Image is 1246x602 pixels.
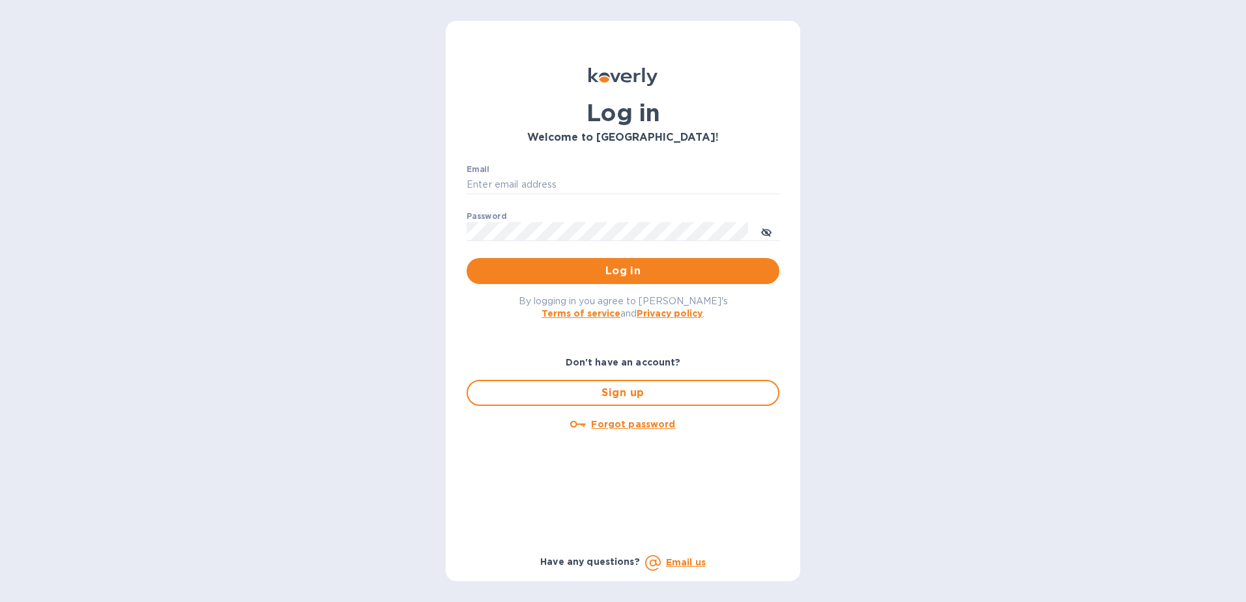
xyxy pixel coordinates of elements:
[467,380,779,406] button: Sign up
[591,419,675,429] u: Forgot password
[467,175,779,195] input: Enter email address
[566,357,681,367] b: Don't have an account?
[542,308,620,319] a: Terms of service
[478,385,768,401] span: Sign up
[467,212,506,220] label: Password
[519,296,728,319] span: By logging in you agree to [PERSON_NAME]'s and .
[467,99,779,126] h1: Log in
[467,258,779,284] button: Log in
[588,68,658,86] img: Koverly
[467,132,779,144] h3: Welcome to [GEOGRAPHIC_DATA]!
[666,557,706,567] a: Email us
[477,263,769,279] span: Log in
[467,165,489,173] label: Email
[540,556,640,567] b: Have any questions?
[753,218,779,244] button: toggle password visibility
[637,308,703,319] a: Privacy policy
